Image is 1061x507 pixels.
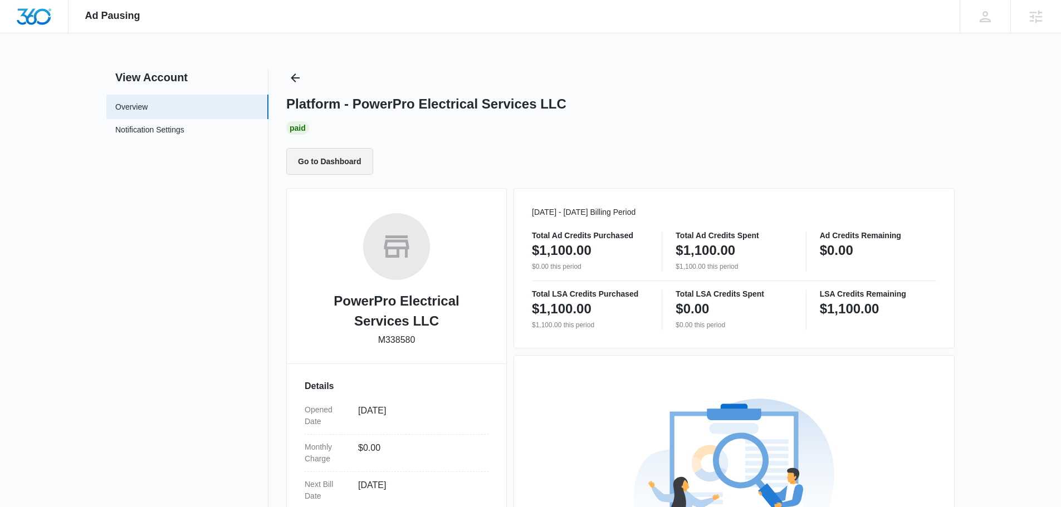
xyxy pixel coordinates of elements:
p: Total LSA Credits Purchased [532,290,648,298]
h2: View Account [106,69,268,86]
p: Total Ad Credits Spent [676,232,792,239]
div: Paid [286,121,309,135]
dt: Next Bill Date [305,479,349,502]
a: Notification Settings [115,124,184,139]
p: $0.00 [676,300,709,318]
p: Total LSA Credits Spent [676,290,792,298]
p: $0.00 this period [676,320,792,330]
dt: Opened Date [305,404,349,427]
dd: [DATE] [358,404,480,427]
p: [DATE] - [DATE] Billing Period [532,206,936,218]
p: $1,100.00 this period [676,262,792,272]
div: Opened Date[DATE] [305,397,488,435]
span: Ad Pausing [85,10,140,22]
dd: [DATE] [358,479,480,502]
h1: Platform - PowerPro Electrical Services LLC [286,96,566,112]
button: Go to Dashboard [286,148,373,175]
p: $1,100.00 [532,242,591,259]
p: LSA Credits Remaining [820,290,936,298]
p: Ad Credits Remaining [820,232,936,239]
p: $0.00 this period [532,262,648,272]
button: Back [286,69,304,87]
p: M338580 [378,333,415,347]
p: $1,100.00 [532,300,591,318]
p: $1,100.00 [820,300,879,318]
p: $0.00 [820,242,853,259]
p: Total Ad Credits Purchased [532,232,648,239]
p: $1,100.00 this period [532,320,648,330]
a: Go to Dashboard [286,156,380,166]
div: Monthly Charge$0.00 [305,435,488,472]
dt: Monthly Charge [305,441,349,465]
p: $1,100.00 [676,242,735,259]
dd: $0.00 [358,441,480,465]
a: Overview [115,101,148,113]
h3: Details [305,380,488,393]
h2: PowerPro Electrical Services LLC [305,291,488,331]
